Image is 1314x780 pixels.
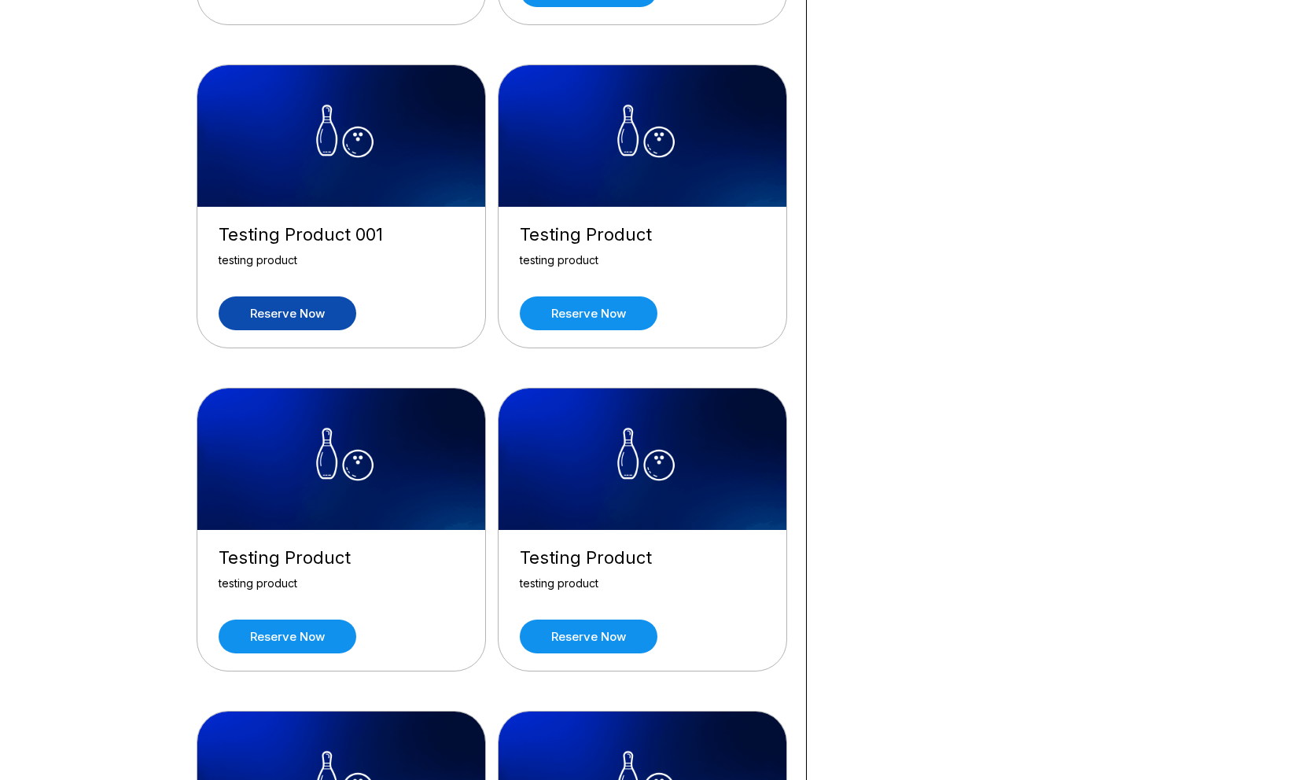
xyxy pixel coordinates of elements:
[219,224,464,245] div: Testing Product 001
[219,547,464,568] div: Testing Product
[219,253,464,281] div: testing product
[520,253,765,281] div: testing product
[520,224,765,245] div: Testing Product
[197,388,487,530] img: Testing Product
[219,620,356,653] a: Reserve now
[520,576,765,604] div: testing product
[520,296,657,330] a: Reserve now
[520,547,765,568] div: Testing Product
[499,65,788,207] img: Testing Product
[520,620,657,653] a: Reserve now
[499,388,788,530] img: Testing Product
[219,296,356,330] a: Reserve now
[197,65,487,207] img: Testing Product 001
[219,576,464,604] div: testing product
